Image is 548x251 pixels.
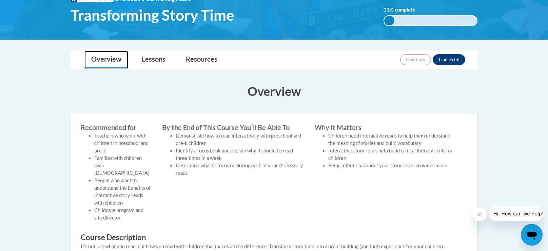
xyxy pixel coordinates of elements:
[94,132,152,154] li: Teachers who work with children in preschool and pre-k
[176,147,305,162] li: Identify a focus book and explain why it should be read three times in a week
[384,6,423,14] label: % complete
[315,124,457,131] label: Why It Matters
[328,147,457,162] li: Interactive story reads help build critical literacy skills for children
[433,54,465,65] button: Transcript
[71,83,477,100] h3: Overview
[135,51,172,69] a: Lessons
[94,207,152,222] li: Childcare program and site director
[384,16,394,25] div: 11%
[384,7,390,13] span: 11
[328,132,457,147] li: Children need interactive reads to help them understand the meaning of stories and build vocabulary
[176,132,305,147] li: Demonstrate how to read interactively with preschool and pre-k children
[473,208,487,221] iframe: Close message
[84,51,128,69] a: Overview
[179,51,224,69] a: Resources
[176,162,305,177] li: Determine what to focus on during each of your three story reads
[328,162,457,169] li: Being intentional about your story reads provides more
[81,232,467,243] h3: Course Description
[81,243,467,250] div: It's not just what you read, but how you read with children that makes all the difference. Transf...
[4,5,55,10] span: Hi. How can we help?
[71,6,234,24] span: Transforming Story Time
[521,224,543,246] iframe: Button to launch messaging window
[489,206,543,221] iframe: Message from company
[162,124,305,131] label: By the End of This Course Youʹll Be Able To
[400,54,431,65] button: Feedback
[94,154,152,177] li: Families with children ages [DEMOGRAPHIC_DATA]
[81,124,152,131] label: Recommended for
[94,177,152,207] li: People who want to understand the benefits of interactive story reads with children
